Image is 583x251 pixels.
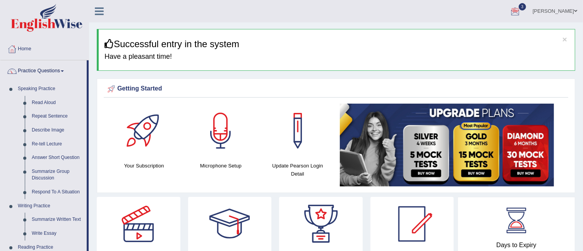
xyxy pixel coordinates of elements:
[28,185,87,199] a: Respond To A Situation
[28,151,87,165] a: Answer Short Question
[466,242,566,249] h4: Days to Expiry
[28,137,87,151] a: Re-tell Lecture
[110,162,178,170] h4: Your Subscription
[28,165,87,185] a: Summarize Group Discussion
[562,35,567,43] button: ×
[28,109,87,123] a: Repeat Sentence
[263,162,332,178] h4: Update Pearson Login Detail
[105,39,569,49] h3: Successful entry in the system
[106,83,566,95] div: Getting Started
[0,60,87,80] a: Practice Questions
[105,53,569,61] h4: Have a pleasant time!
[186,162,255,170] h4: Microphone Setup
[340,104,554,186] img: small5.jpg
[28,213,87,227] a: Summarize Written Text
[14,199,87,213] a: Writing Practice
[14,82,87,96] a: Speaking Practice
[28,96,87,110] a: Read Aloud
[519,3,526,10] span: 3
[28,123,87,137] a: Describe Image
[0,38,89,58] a: Home
[28,227,87,241] a: Write Essay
